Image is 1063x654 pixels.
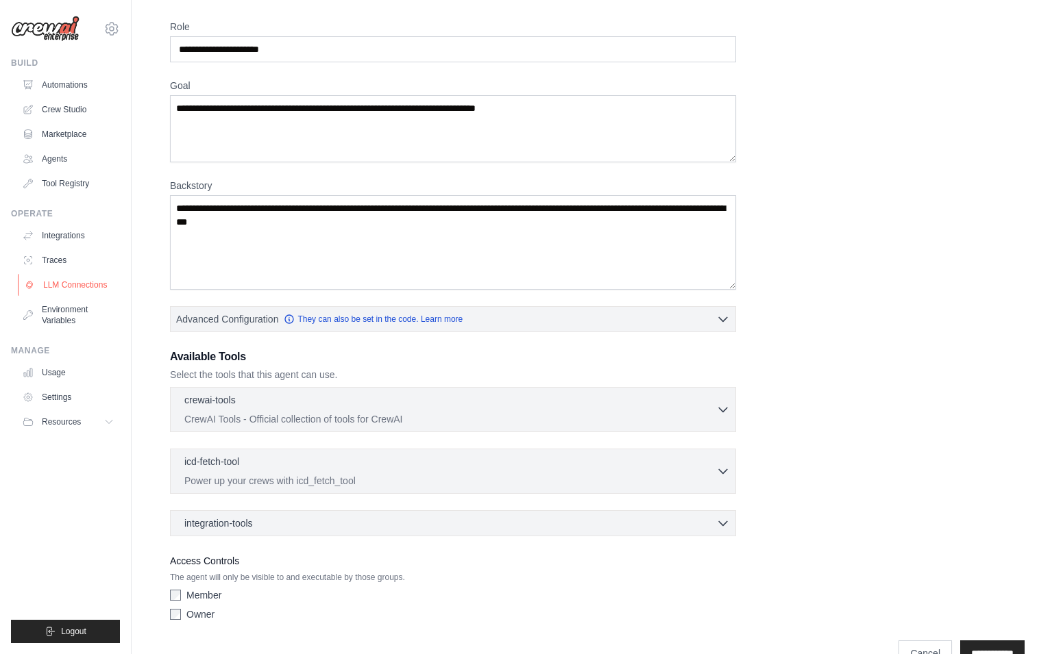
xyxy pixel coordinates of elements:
[11,345,120,356] div: Manage
[184,516,253,530] span: integration-tools
[16,123,120,145] a: Marketplace
[170,572,736,583] p: The agent will only be visible to and executable by those groups.
[18,274,121,296] a: LLM Connections
[170,553,736,569] label: Access Controls
[16,362,120,383] a: Usage
[170,79,736,92] label: Goal
[186,588,221,602] label: Member
[16,148,120,170] a: Agents
[176,516,730,530] button: integration-tools
[284,314,463,325] a: They can also be set in the code. Learn more
[171,307,735,331] button: Advanced Configuration They can also be set in the code. Learn more
[16,74,120,96] a: Automations
[61,626,86,637] span: Logout
[16,99,120,121] a: Crew Studio
[170,349,736,365] h3: Available Tools
[170,20,736,34] label: Role
[184,455,239,468] p: icd-fetch-tool
[11,208,120,219] div: Operate
[16,249,120,271] a: Traces
[16,173,120,194] a: Tool Registry
[42,416,81,427] span: Resources
[176,393,730,426] button: crewai-tools CrewAI Tools - Official collection of tools for CrewAI
[16,299,120,331] a: Environment Variables
[16,411,120,433] button: Resources
[16,386,120,408] a: Settings
[184,474,716,488] p: Power up your crews with icd_fetch_tool
[184,412,716,426] p: CrewAI Tools - Official collection of tools for CrewAI
[184,393,236,407] p: crewai-tools
[170,179,736,192] label: Backstory
[11,620,120,643] button: Logout
[11,58,120,68] div: Build
[170,368,736,381] p: Select the tools that this agent can use.
[176,455,730,488] button: icd-fetch-tool Power up your crews with icd_fetch_tool
[176,312,278,326] span: Advanced Configuration
[11,16,80,42] img: Logo
[186,607,215,621] label: Owner
[16,225,120,247] a: Integrations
